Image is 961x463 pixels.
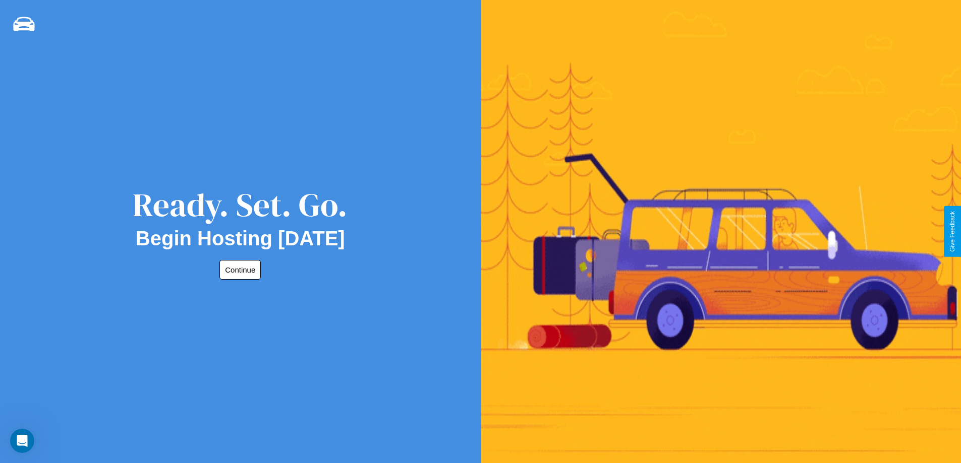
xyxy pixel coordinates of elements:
iframe: Intercom live chat [10,429,34,453]
h2: Begin Hosting [DATE] [136,227,345,250]
button: Continue [219,260,261,280]
div: Ready. Set. Go. [133,182,348,227]
div: Give Feedback [949,211,956,252]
